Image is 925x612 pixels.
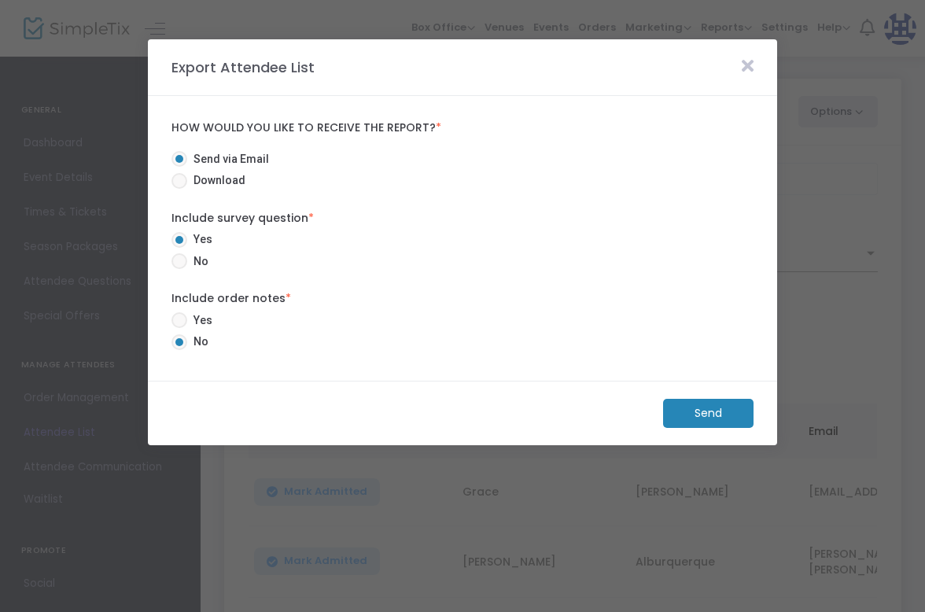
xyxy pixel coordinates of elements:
label: How would you like to receive the report? [171,121,754,135]
label: Include order notes [171,290,754,307]
m-panel-header: Export Attendee List [148,39,777,96]
span: Send via Email [187,151,269,168]
m-button: Send [663,399,754,428]
span: No [187,253,208,270]
span: No [187,334,208,350]
m-panel-title: Export Attendee List [164,57,322,78]
span: Download [187,172,245,189]
span: Yes [187,231,212,248]
span: Yes [187,312,212,329]
label: Include survey question [171,210,754,227]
